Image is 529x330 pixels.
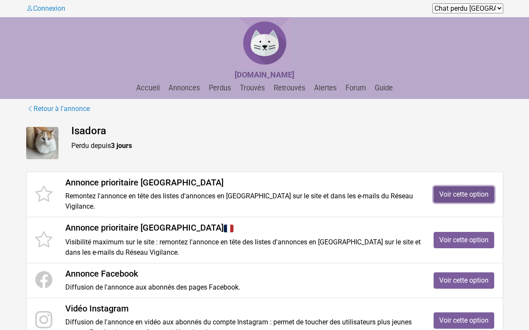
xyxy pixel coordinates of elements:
[270,84,309,92] a: Retrouvés
[371,84,396,92] a: Guide
[65,268,421,279] h4: Annonce Facebook
[65,237,421,258] p: Visibilité maximum sur le site : remontez l'annonce en tête des listes d'annonces en [GEOGRAPHIC_...
[236,84,269,92] a: Trouvés
[111,142,132,150] strong: 3 jours
[239,17,290,69] img: Chat Perdu France
[342,84,370,92] a: Forum
[223,223,234,234] img: France
[434,232,494,248] a: Voir cette option
[434,272,494,289] a: Voir cette option
[205,84,235,92] a: Perdus
[65,282,421,293] p: Diffusion de l'annonce aux abonnés des pages Facebook.
[65,303,421,314] h4: Vidéo Instagram
[235,70,294,79] strong: [DOMAIN_NAME]
[434,312,494,329] a: Voir cette option
[71,141,503,151] p: Perdu depuis
[235,71,294,79] a: [DOMAIN_NAME]
[65,191,421,212] p: Remontez l'annonce en tête des listes d'annonces en [GEOGRAPHIC_DATA] sur le site et dans les e-m...
[26,4,65,12] a: Connexion
[133,84,163,92] a: Accueil
[165,84,204,92] a: Annonces
[311,84,340,92] a: Alertes
[65,222,421,234] h4: Annonce prioritaire [GEOGRAPHIC_DATA]
[65,177,421,188] h4: Annonce prioritaire [GEOGRAPHIC_DATA]
[71,125,503,137] h4: Isadora
[26,103,90,114] a: Retour à l'annonce
[434,186,494,203] a: Voir cette option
